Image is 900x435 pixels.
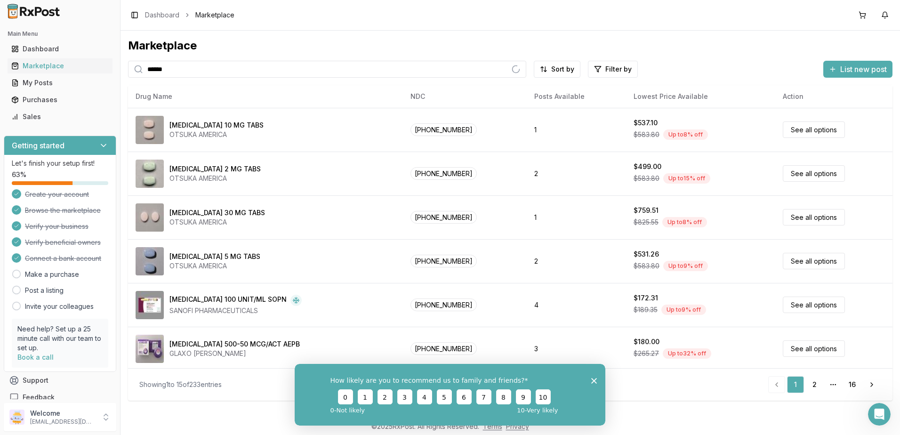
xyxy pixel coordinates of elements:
div: Showing 1 to 15 of 233 entries [139,380,222,389]
div: SANOFI PHARMACEUTICALS [169,306,302,315]
span: [PHONE_NUMBER] [410,298,477,311]
a: Privacy [506,422,529,430]
div: Sales [11,112,109,121]
img: Abilify 10 MG TABS [136,116,164,144]
a: See all options [783,165,845,182]
a: Book a call [17,353,54,361]
a: Post a listing [25,286,64,295]
th: Lowest Price Available [626,85,775,108]
div: Up to 9 % off [663,261,708,271]
div: $759.51 [634,206,659,215]
span: Marketplace [195,10,234,20]
nav: breadcrumb [145,10,234,20]
a: Invite your colleagues [25,302,94,311]
h3: Getting started [12,140,64,151]
span: $583.80 [634,174,659,183]
a: See all options [783,209,845,226]
td: 4 [527,283,626,327]
div: Up to 8 % off [662,217,707,227]
a: 16 [844,376,860,393]
span: Verify beneficial owners [25,238,101,247]
td: 2 [527,152,626,195]
a: Marketplace [8,57,112,74]
div: $180.00 [634,337,659,346]
a: Dashboard [145,10,179,20]
h2: Main Menu [8,30,112,38]
span: [PHONE_NUMBER] [410,167,477,180]
div: Up to 9 % off [661,305,706,315]
div: $499.00 [634,162,661,171]
div: OTSUKA AMERICA [169,261,260,271]
td: 2 [527,239,626,283]
img: Abilify 2 MG TABS [136,160,164,188]
a: Make a purchase [25,270,79,279]
a: Go to next page [862,376,881,393]
span: 63 % [12,170,26,179]
div: [MEDICAL_DATA] 100 UNIT/ML SOPN [169,295,287,306]
div: $172.31 [634,293,658,303]
span: Sort by [551,64,574,74]
button: List new post [823,61,892,78]
a: List new post [823,65,892,75]
iframe: Survey from RxPost [295,364,605,426]
img: Advair Diskus 500-50 MCG/ACT AEPB [136,335,164,363]
span: Connect a bank account [25,254,101,263]
span: [PHONE_NUMBER] [410,123,477,136]
div: Up to 15 % off [663,173,710,184]
div: [MEDICAL_DATA] 2 MG TABS [169,164,261,174]
p: Let's finish your setup first! [12,159,108,168]
div: Purchases [11,95,109,105]
span: Feedback [23,393,55,402]
div: $537.10 [634,118,658,128]
span: Create your account [25,190,89,199]
span: Filter by [605,64,632,74]
td: 3 [527,327,626,371]
span: $265.27 [634,349,659,358]
button: Purchases [4,92,116,107]
span: List new post [840,64,887,75]
a: See all options [783,121,845,138]
div: [MEDICAL_DATA] 500-50 MCG/ACT AEPB [169,339,300,349]
a: 1 [787,376,804,393]
div: OTSUKA AMERICA [169,217,265,227]
a: My Posts [8,74,112,91]
div: Dashboard [11,44,109,54]
div: Marketplace [128,38,892,53]
th: NDC [403,85,527,108]
img: Abilify 30 MG TABS [136,203,164,232]
td: 1 [527,108,626,152]
a: Dashboard [8,40,112,57]
button: Marketplace [4,58,116,73]
nav: pagination [768,376,881,393]
span: [PHONE_NUMBER] [410,211,477,224]
p: [EMAIL_ADDRESS][DOMAIN_NAME] [30,418,96,426]
span: Verify your business [25,222,88,231]
span: $583.80 [634,261,659,271]
img: User avatar [9,410,24,425]
span: $189.35 [634,305,658,314]
span: [PHONE_NUMBER] [410,342,477,355]
button: Support [4,372,116,389]
div: GLAXO [PERSON_NAME] [169,349,300,358]
span: [PHONE_NUMBER] [410,255,477,267]
div: My Posts [11,78,109,88]
div: $531.26 [634,250,659,259]
a: Purchases [8,91,112,108]
p: Welcome [30,409,96,418]
iframe: Intercom live chat [868,403,891,426]
div: Up to 32 % off [663,348,711,359]
img: Admelog SoloStar 100 UNIT/ML SOPN [136,291,164,319]
th: Drug Name [128,85,403,108]
p: Need help? Set up a 25 minute call with our team to set up. [17,324,103,353]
